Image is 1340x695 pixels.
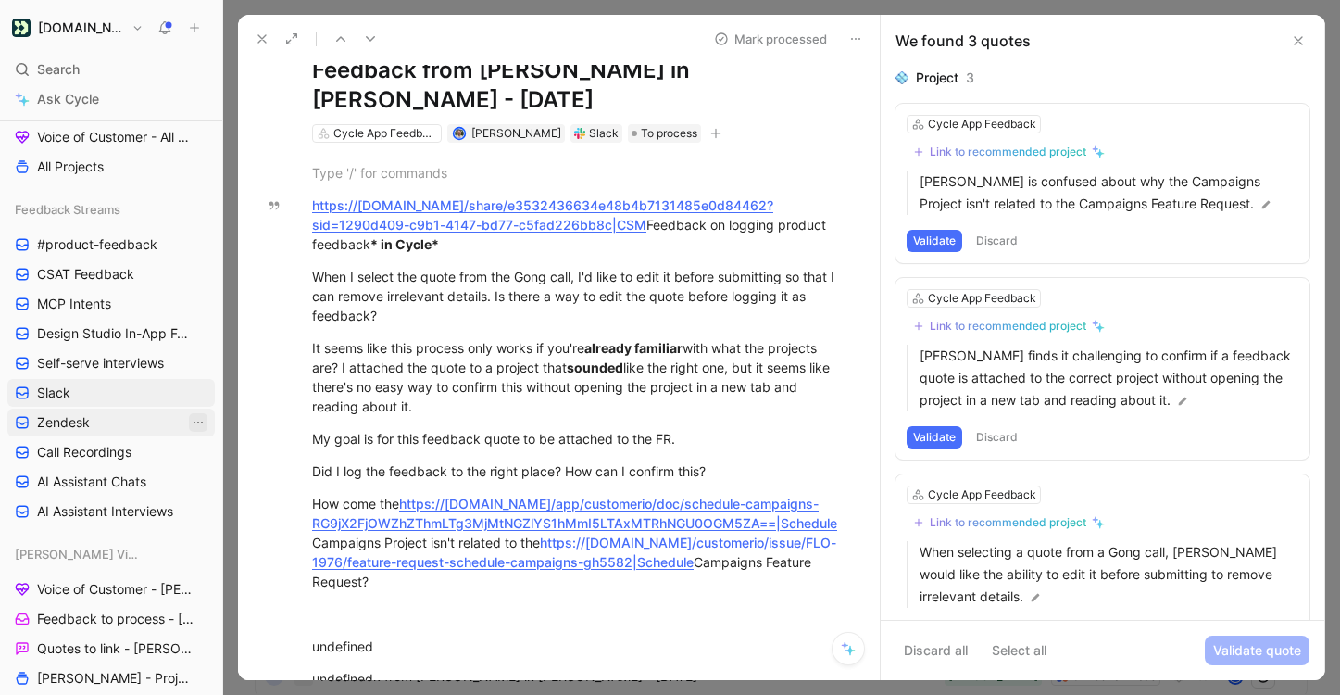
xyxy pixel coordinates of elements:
[706,26,835,52] button: Mark processed
[7,290,215,318] a: MCP Intents
[7,85,215,113] a: Ask Cycle
[970,230,1024,252] button: Discard
[37,58,80,81] span: Search
[920,541,1298,608] p: When selecting a quote from a Gong call, [PERSON_NAME] would like the ability to edit it before s...
[628,124,701,143] div: To process
[907,141,1111,163] button: Link to recommended project
[37,295,111,313] span: MCP Intents
[7,88,215,181] div: All Company ViewsVoice of Customer - All AreasAll Projects
[567,360,623,375] strong: sounded
[928,115,1036,133] div: Cycle App Feedback
[7,153,215,181] a: All Projects
[15,545,141,563] span: [PERSON_NAME] Views
[1259,198,1272,211] img: pen.svg
[312,637,845,656] div: undefined
[333,124,437,143] div: Cycle App Feedback
[7,605,215,633] a: Feedback to process - [PERSON_NAME]
[928,289,1036,308] div: Cycle App Feedback
[312,496,837,531] a: https://[DOMAIN_NAME]/app/customerio/doc/schedule-campaigns-RG9jX2FjOWZhZThmLTg3MjMtNGZlYS1hMmI5L...
[920,345,1298,411] p: [PERSON_NAME] finds it challenging to confirm if a feedback quote is attached to the correct proj...
[37,384,70,402] span: Slack
[37,610,195,628] span: Feedback to process - [PERSON_NAME]
[37,235,157,254] span: #product-feedback
[37,639,193,658] span: Quotes to link - [PERSON_NAME]
[7,260,215,288] a: CSAT Feedback
[930,515,1086,530] div: Link to recommended project
[907,315,1111,337] button: Link to recommended project
[312,535,836,570] a: https://[DOMAIN_NAME]/customerio/issue/FLO-1976/feature-request-schedule-campaigns-gh5582|Schedule
[370,236,439,252] strong: * in Cycle*
[7,379,215,407] a: Slack
[37,88,99,110] span: Ask Cycle
[983,636,1055,665] button: Select all
[7,123,215,151] a: Voice of Customer - All Areas
[471,126,561,140] span: [PERSON_NAME]
[37,473,146,491] span: AI Assistant Chats
[966,67,974,89] div: 3
[37,128,191,146] span: Voice of Customer - All Areas
[312,669,845,689] div: undefined
[7,196,215,223] div: Feedback Streams
[312,56,845,115] h1: Feedback from [PERSON_NAME] in [PERSON_NAME] - [DATE]
[907,230,962,252] button: Validate
[895,71,908,84] img: 💠
[7,231,215,259] a: #product-feedback
[907,426,962,449] button: Validate
[1205,636,1309,665] button: Validate quote
[312,429,845,449] div: My goal is for this feedback quote to be attached to the FR.
[895,30,1031,52] div: We found 3 quotes
[37,580,194,599] span: Voice of Customer - [PERSON_NAME]
[37,669,191,688] span: [PERSON_NAME] - Projects
[7,498,215,525] a: AI Assistant Interviews
[189,413,207,432] button: View actions
[312,461,845,481] div: Did I log the feedback to the right place? How can I confirm this?
[920,171,1298,215] p: [PERSON_NAME] is confused about why the Campaigns Project isn't related to the Campaigns Feature ...
[641,124,697,143] span: To process
[1029,591,1042,604] img: pen.svg
[1176,395,1189,408] img: pen.svg
[37,324,193,343] span: Design Studio In-App Feedback
[37,443,131,461] span: Call Recordings
[15,200,120,219] span: Feedback Streams
[312,338,845,416] div: It seems like this process only works if you're with what the projects are? I attached the quote ...
[7,575,215,603] a: Voice of Customer - [PERSON_NAME]
[907,512,1111,534] button: Link to recommended project
[37,158,104,176] span: All Projects
[312,267,845,325] div: When I select the quote from the Gong call, I'd like to edit it before submitting so that I can r...
[38,19,124,36] h1: [DOMAIN_NAME]
[37,413,90,432] span: Zendesk
[7,349,215,377] a: Self-serve interviews
[312,197,773,233] a: https://[DOMAIN_NAME]/share/e3532436634e48b4b7131485e0d84462?sid=1290d409-c9b1-4147-bd77-c5fad226...
[584,340,683,356] strong: already familiar
[930,319,1086,334] div: Link to recommended project
[454,128,464,138] img: avatar
[7,438,215,466] a: Call Recordings
[7,15,148,41] button: Customer.io[DOMAIN_NAME]
[895,636,976,665] button: Discard all
[37,502,173,521] span: AI Assistant Interviews
[928,486,1036,504] div: Cycle App Feedback
[7,468,215,496] a: AI Assistant Chats
[916,67,958,89] div: Project
[7,540,215,568] div: [PERSON_NAME] Views
[312,196,845,254] div: Feedback on logging product feedback
[7,409,215,436] a: ZendeskView actions
[312,494,845,591] div: How come the Campaigns Project isn't related to the Campaigns Feature Request?
[930,145,1086,159] div: Link to recommended project
[37,354,164,373] span: Self-serve interviews
[7,320,215,347] a: Design Studio In-App Feedback
[589,124,619,143] div: Slack
[7,664,215,692] a: [PERSON_NAME] - Projects
[7,196,215,525] div: Feedback Streams#product-feedbackCSAT FeedbackMCP IntentsDesign Studio In-App FeedbackSelf-serve ...
[7,635,215,663] a: Quotes to link - [PERSON_NAME]
[970,426,1024,449] button: Discard
[37,265,134,284] span: CSAT Feedback
[7,56,215,83] div: Search
[12,19,31,37] img: Customer.io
